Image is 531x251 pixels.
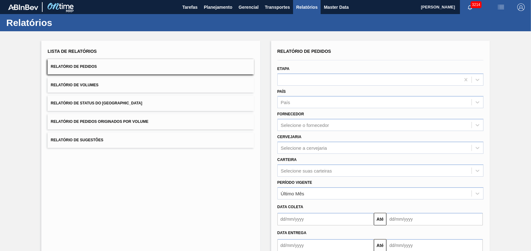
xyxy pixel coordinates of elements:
span: Planejamento [204,3,232,11]
img: userActions [497,3,505,11]
label: Período Vigente [277,180,312,185]
span: Relatório de Volumes [51,83,98,87]
span: Relatório de Pedidos [277,49,331,54]
span: Relatório de Pedidos Originados por Volume [51,119,148,124]
button: Até [374,213,386,225]
button: Notificações [460,3,480,12]
span: Relatório de Status do [GEOGRAPHIC_DATA] [51,101,142,105]
div: País [281,100,290,105]
div: Selecione suas carteiras [281,168,332,173]
span: Gerencial [239,3,259,11]
button: Relatório de Status do [GEOGRAPHIC_DATA] [48,96,254,111]
span: Relatório de Pedidos [51,64,97,69]
label: País [277,89,286,94]
button: Relatório de Sugestões [48,133,254,148]
span: Lista de Relatórios [48,49,97,54]
span: Data coleta [277,205,303,209]
span: Relatório de Sugestões [51,138,103,142]
div: Selecione a cervejaria [281,145,327,150]
label: Etapa [277,67,290,71]
span: 3214 [471,1,482,8]
img: TNhmsLtSVTkK8tSr43FrP2fwEKptu5GPRR3wAAAABJRU5ErkJggg== [8,4,38,10]
button: Relatório de Pedidos Originados por Volume [48,114,254,129]
input: dd/mm/yyyy [386,213,483,225]
span: Master Data [324,3,348,11]
span: Data entrega [277,231,307,235]
label: Cervejaria [277,135,302,139]
label: Carteira [277,158,297,162]
span: Relatórios [296,3,317,11]
button: Relatório de Volumes [48,78,254,93]
img: Logout [517,3,525,11]
button: Relatório de Pedidos [48,59,254,74]
span: Tarefas [182,3,198,11]
label: Fornecedor [277,112,304,116]
div: Último Mês [281,191,304,196]
span: Transportes [265,3,290,11]
h1: Relatórios [6,19,117,26]
input: dd/mm/yyyy [277,213,374,225]
div: Selecione o fornecedor [281,123,329,128]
